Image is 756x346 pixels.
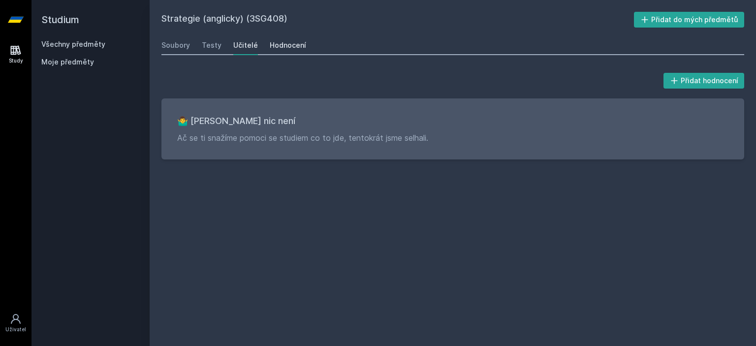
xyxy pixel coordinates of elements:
a: Testy [202,35,221,55]
button: Přidat hodnocení [663,73,745,89]
div: Soubory [161,40,190,50]
a: Soubory [161,35,190,55]
div: Testy [202,40,221,50]
button: Přidat do mých předmětů [634,12,745,28]
div: Učitelé [233,40,258,50]
a: Učitelé [233,35,258,55]
h3: 🤷‍♂️ [PERSON_NAME] nic není [177,114,728,128]
h2: Strategie (anglicky) (3SG408) [161,12,634,28]
a: Všechny předměty [41,40,105,48]
p: Ač se ti snažíme pomoci se studiem co to jde, tentokrát jsme selhali. [177,132,728,144]
div: Uživatel [5,326,26,333]
a: Hodnocení [270,35,306,55]
a: Study [2,39,30,69]
a: Uživatel [2,308,30,338]
div: Study [9,57,23,64]
span: Moje předměty [41,57,94,67]
div: Hodnocení [270,40,306,50]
